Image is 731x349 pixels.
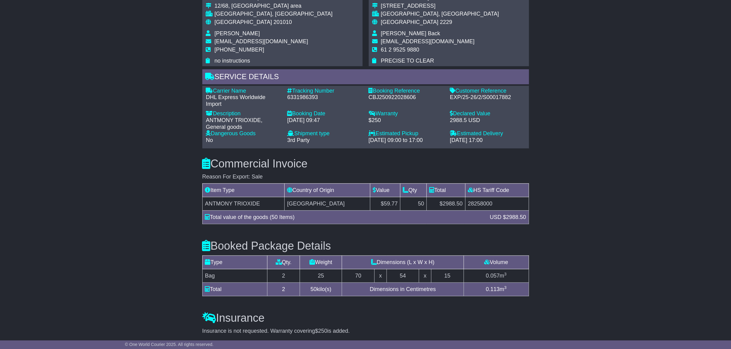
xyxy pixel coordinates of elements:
td: 2 [267,283,300,296]
div: 12/68, [GEOGRAPHIC_DATA] area [215,3,333,10]
div: USD $2988.50 [487,213,529,221]
td: [GEOGRAPHIC_DATA] [285,197,370,210]
td: Country of Origin [285,183,370,197]
span: [PERSON_NAME] [215,30,260,36]
span: 201010 [274,19,292,25]
span: PRECISE TO CLEAR [381,58,434,64]
div: Estimated Delivery [450,130,525,137]
td: x [419,269,431,283]
td: 50 [400,197,427,210]
span: 3rd Party [287,137,310,143]
td: Qty [400,183,427,197]
div: Estimated Pickup [369,130,444,137]
span: [GEOGRAPHIC_DATA] [215,19,272,25]
div: Tracking Number [287,88,363,94]
h3: Insurance [202,312,529,324]
div: CBJ250922028606 [369,94,444,101]
div: Booking Reference [369,88,444,94]
td: $2988.50 [427,197,465,210]
div: EXP/25-26/2/S00017882 [450,94,525,101]
td: Value [370,183,400,197]
span: 0.113 [486,286,500,292]
span: $250 [315,328,327,334]
span: 0.057 [486,273,500,279]
div: Warranty [369,110,444,117]
span: [PERSON_NAME] Back [381,30,440,36]
span: 50 [310,286,317,292]
div: 6331986393 [287,94,363,101]
td: 70 [342,269,375,283]
span: no instructions [215,58,250,64]
h3: Booked Package Details [202,240,529,252]
span: 61 2 9525 9880 [381,47,419,53]
td: 28258000 [465,197,529,210]
sup: 3 [504,285,507,290]
sup: 3 [504,272,507,276]
td: kilo(s) [300,283,342,296]
td: Total [427,183,465,197]
div: [GEOGRAPHIC_DATA], [GEOGRAPHIC_DATA] [381,11,499,17]
td: Qty. [267,256,300,269]
div: ANTMONY TRIOXIDE, General goods [206,117,281,130]
div: Shipment type [287,130,363,137]
td: m [464,269,529,283]
td: m [464,283,529,296]
div: [DATE] 17:00 [450,137,525,144]
td: Dimensions (L x W x H) [342,256,464,269]
div: Carrier Name [206,88,281,94]
div: Insurance is not requested. Warranty covering is added. [202,328,529,335]
div: Total value of the goods (50 Items) [202,213,487,221]
span: [EMAIL_ADDRESS][DOMAIN_NAME] [215,38,308,44]
h3: Commercial Invoice [202,158,529,170]
td: $59.77 [370,197,400,210]
div: Dangerous Goods [206,130,281,137]
div: Reason For Export: Sale [202,174,529,180]
div: [GEOGRAPHIC_DATA], [GEOGRAPHIC_DATA] [215,11,333,17]
div: 2988.5 USD [450,117,525,124]
td: Dimensions in Centimetres [342,283,464,296]
td: Bag [202,269,267,283]
div: [STREET_ADDRESS] [381,3,499,10]
div: Declared Value [450,110,525,117]
div: [DATE] 09:00 to 17:00 [369,137,444,144]
span: [EMAIL_ADDRESS][DOMAIN_NAME] [381,38,475,44]
td: Weight [300,256,342,269]
span: © One World Courier 2025. All rights reserved. [125,342,214,347]
div: Customer Reference [450,88,525,94]
div: $250 [369,117,444,124]
td: Item Type [202,183,285,197]
td: 25 [300,269,342,283]
td: HS Tariff Code [465,183,529,197]
div: [DATE] 09:47 [287,117,363,124]
td: Volume [464,256,529,269]
span: No [206,137,213,143]
td: Type [202,256,267,269]
div: Service Details [202,69,529,86]
td: ANTMONY TRIOXIDE [202,197,285,210]
td: Total [202,283,267,296]
td: 15 [431,269,464,283]
span: 2229 [440,19,452,25]
div: Booking Date [287,110,363,117]
td: 2 [267,269,300,283]
div: Description [206,110,281,117]
td: 54 [387,269,419,283]
div: DHL Express Worldwide Import [206,94,281,107]
span: [PHONE_NUMBER] [215,47,264,53]
td: x [375,269,387,283]
span: [GEOGRAPHIC_DATA] [381,19,438,25]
